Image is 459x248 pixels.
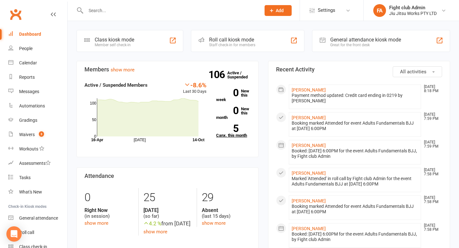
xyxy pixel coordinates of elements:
div: Waivers [19,132,35,137]
strong: Active / Suspended Members [84,82,148,88]
div: (last 15 days) [202,207,251,219]
a: 5Canx. this month [216,125,251,137]
div: Class kiosk mode [95,37,134,43]
div: -8.6% [183,81,207,88]
div: Gradings [19,118,37,123]
div: 0 [84,188,134,207]
a: [PERSON_NAME] [292,171,326,176]
div: Booked: [DATE] 6:00PM for the event Adults Fundamentals BJJ, by Fight club Admin [292,231,418,242]
div: (in session) [84,207,134,219]
a: Automations [8,99,67,113]
a: [PERSON_NAME] [292,143,326,148]
div: Member self check-in [95,43,134,47]
time: [DATE] 8:18 PM [421,85,442,93]
button: Add [265,5,292,16]
div: Booked: [DATE] 6:00PM for the event Adults Fundamentals BJJ, by Fight club Admin [292,148,418,159]
a: 0New this month [216,107,251,120]
a: Roll call [8,225,67,240]
a: [PERSON_NAME] [292,198,326,203]
div: Jiu Jitsu Works PTY LTD [389,11,437,16]
span: Add [276,8,284,13]
div: Marked 'Attended' in roll call by Fight club Admin for the event Adults Fundamentals BJJ at [DATE... [292,176,418,187]
input: Search... [84,6,256,15]
div: Payment method updated: Credit card ending in 0219 by [PERSON_NAME] [292,93,418,104]
div: 29 [202,188,251,207]
a: Messages [8,84,67,99]
div: Workouts [19,146,38,151]
a: show more [202,220,226,226]
div: Open Intercom Messenger [6,226,22,242]
div: Last 30 Days [183,81,207,95]
strong: 0 [216,106,238,115]
a: show more [143,229,167,235]
strong: Absent [202,207,251,213]
div: What's New [19,189,42,194]
a: Dashboard [8,27,67,41]
div: Dashboard [19,32,41,37]
div: Great for the front desk [330,43,401,47]
a: General attendance kiosk mode [8,211,67,225]
div: Roll call kiosk mode [209,37,255,43]
a: People [8,41,67,56]
div: Fight club Admin [389,5,437,11]
strong: 0 [216,88,238,98]
div: Booking marked Attended for event Adults Fundamentals BJJ at [DATE] 6:00PM [292,120,418,131]
strong: 106 [208,70,227,79]
div: FA [373,4,386,17]
h3: Attendance [84,173,251,179]
span: 3 [39,131,44,137]
strong: Right Now [84,207,134,213]
a: Clubworx [8,6,24,22]
h3: Members [84,66,251,73]
a: What's New [8,185,67,199]
h3: Recent Activity [276,66,442,73]
div: (so far) [143,207,192,219]
time: [DATE] 7:58 PM [421,196,442,204]
a: 0New this week [216,89,251,102]
strong: 5 [216,124,238,133]
time: [DATE] 7:59 PM [421,140,442,149]
time: [DATE] 7:58 PM [421,223,442,232]
div: Staff check-in for members [209,43,255,47]
strong: [DATE] [143,207,192,213]
div: 25 [143,188,192,207]
div: Roll call [19,230,34,235]
a: show more [111,67,135,73]
div: Calendar [19,60,37,65]
div: Messages [19,89,39,94]
a: [PERSON_NAME] [292,226,326,231]
time: [DATE] 7:59 PM [421,113,442,121]
div: Assessments [19,161,51,166]
a: Reports [8,70,67,84]
div: People [19,46,33,51]
div: Reports [19,75,35,80]
a: 106Active / Suspended [227,66,255,84]
a: Waivers 3 [8,128,67,142]
div: Tasks [19,175,31,180]
div: from [DATE] [143,219,192,228]
div: General attendance kiosk mode [330,37,401,43]
a: Tasks [8,171,67,185]
span: 4.2 % [143,220,161,227]
div: Automations [19,103,45,108]
a: Workouts [8,142,67,156]
span: Settings [318,3,335,18]
div: Booking marked Attended for event Adults Fundamentals BJJ at [DATE] 6:00PM [292,204,418,215]
a: Gradings [8,113,67,128]
a: [PERSON_NAME] [292,87,326,92]
a: Calendar [8,56,67,70]
button: All activities [393,66,442,77]
a: [PERSON_NAME] [292,115,326,120]
span: All activities [400,69,426,75]
time: [DATE] 7:58 PM [421,168,442,176]
a: show more [84,220,108,226]
a: Assessments [8,156,67,171]
div: General attendance [19,215,58,221]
